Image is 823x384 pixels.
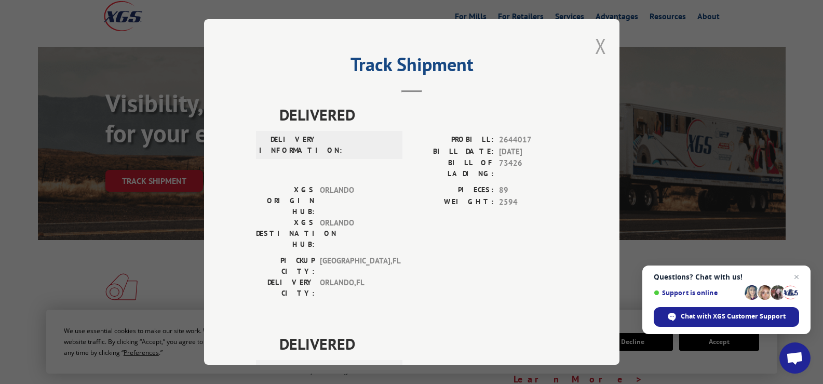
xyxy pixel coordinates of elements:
span: 73426 [499,157,568,179]
label: PROBILL: [412,134,494,146]
label: XGS DESTINATION HUB: [256,217,315,250]
label: BILL DATE: [412,146,494,158]
span: 2594 [499,196,568,208]
span: ORLANDO [320,184,390,217]
h2: Track Shipment [256,57,568,77]
label: PICKUP CITY: [256,255,315,277]
label: DELIVERY CITY: [256,277,315,299]
span: ORLANDO [320,217,390,250]
label: DELIVERY INFORMATION: [259,134,318,156]
span: 2644017 [499,134,568,146]
label: WEIGHT: [412,196,494,208]
span: Questions? Chat with us! [654,273,799,281]
span: 16842128 [499,363,568,375]
span: [DATE] [499,146,568,158]
label: BILL OF LADING: [412,157,494,179]
span: [GEOGRAPHIC_DATA] , FL [320,255,390,277]
span: Close chat [790,271,803,283]
span: 89 [499,184,568,196]
span: DELIVERED [279,332,568,355]
span: Chat with XGS Customer Support [681,312,786,321]
div: Open chat [779,342,811,374]
span: DELIVERED [279,103,568,126]
label: PROBILL: [412,363,494,375]
label: PIECES: [412,184,494,196]
span: Support is online [654,289,741,297]
label: XGS ORIGIN HUB: [256,184,315,217]
button: Close modal [595,32,606,60]
div: Chat with XGS Customer Support [654,307,799,327]
span: ORLANDO , FL [320,277,390,299]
